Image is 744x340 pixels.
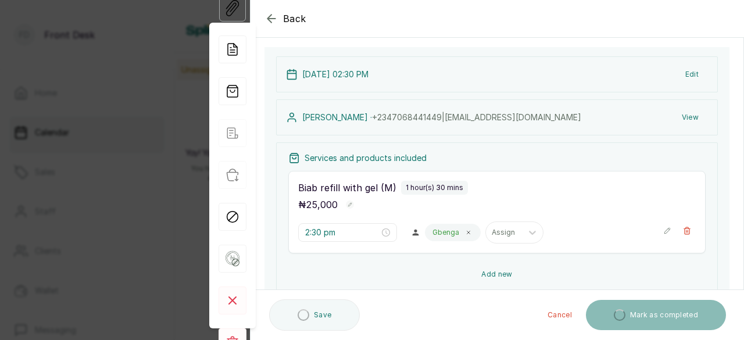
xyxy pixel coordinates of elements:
p: 1 hour(s) 30 mins [406,183,463,192]
p: Biab refill with gel (M) [298,181,396,195]
span: Back [283,12,306,26]
p: Services and products included [305,152,427,164]
p: ₦ [298,198,338,212]
span: 25,000 [306,199,338,210]
p: [DATE] 02:30 PM [302,69,369,80]
button: Save [269,299,360,331]
button: Cancel [538,300,581,330]
span: +234 7068441449 | [EMAIL_ADDRESS][DOMAIN_NAME] [372,112,581,122]
p: Gbenga [432,228,459,237]
input: Select time [305,226,380,239]
button: Back [264,12,306,26]
button: Mark as completed [586,300,726,330]
button: Add new [288,260,706,288]
button: Edit [676,64,708,85]
button: View [673,107,708,128]
p: [PERSON_NAME] · [302,112,581,123]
